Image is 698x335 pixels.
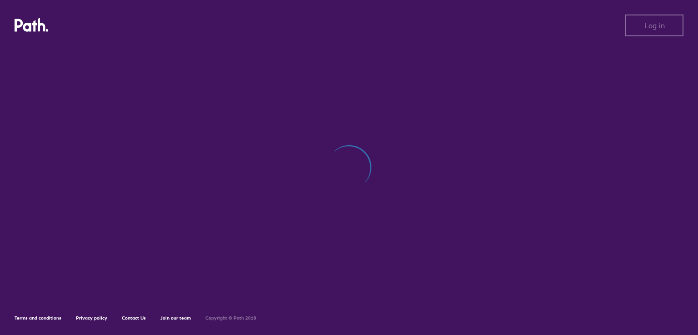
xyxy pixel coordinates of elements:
[122,315,146,321] a: Contact Us
[160,315,191,321] a: Join our team
[15,315,61,321] a: Terms and conditions
[625,15,683,36] button: Log in
[644,21,665,30] span: Log in
[76,315,107,321] a: Privacy policy
[205,315,256,321] h6: Copyright © Path 2018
